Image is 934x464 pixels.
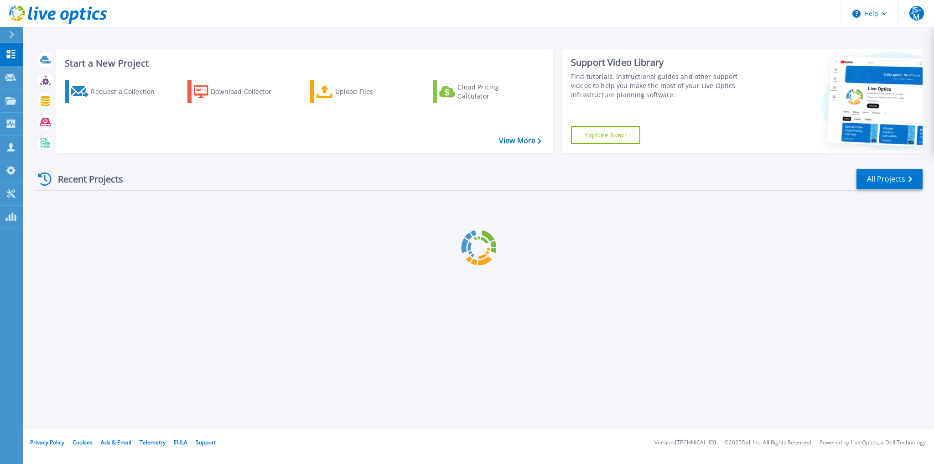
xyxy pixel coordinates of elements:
[909,6,924,21] span: JS-M
[571,126,640,144] a: Explore Now!
[724,440,811,446] li: © 2025 Dell Inc. All Rights Reserved
[457,83,530,101] div: Cloud Pricing Calculator
[73,438,93,446] a: Cookies
[140,438,166,446] a: Telemetry
[499,136,541,145] a: View More
[856,169,923,189] a: All Projects
[187,80,289,103] a: Download Collector
[571,57,756,68] div: Support Video Library
[433,80,534,103] a: Cloud Pricing Calculator
[654,440,716,446] li: Version: [TECHNICAL_ID]
[335,83,408,101] div: Upload Files
[571,72,756,99] div: Find tutorials, instructional guides and other support videos to help you make the most of your L...
[35,168,135,190] div: Recent Projects
[65,80,166,103] a: Request a Collection
[196,438,216,446] a: Support
[310,80,412,103] a: Upload Files
[820,440,926,446] li: Powered by Live Optics, a Dell Technology
[101,438,131,446] a: Ads & Email
[30,438,64,446] a: Privacy Policy
[211,83,284,101] div: Download Collector
[65,58,541,68] h3: Start a New Project
[91,83,164,101] div: Request a Collection
[174,438,187,446] a: EULA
